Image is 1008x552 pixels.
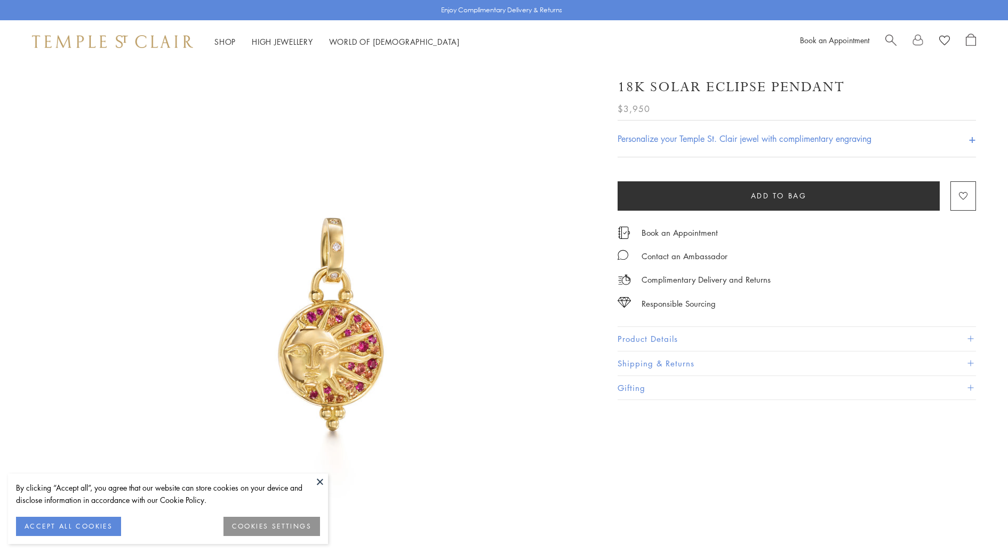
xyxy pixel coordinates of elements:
h1: 18K Solar Eclipse Pendant [618,78,845,97]
a: Book an Appointment [642,227,718,238]
a: Search [885,34,897,50]
button: COOKIES SETTINGS [223,517,320,536]
button: Add to bag [618,181,940,211]
a: World of [DEMOGRAPHIC_DATA]World of [DEMOGRAPHIC_DATA] [329,36,460,47]
button: Product Details [618,327,976,351]
nav: Main navigation [214,35,460,49]
h4: Personalize your Temple St. Clair jewel with complimentary engraving [618,132,871,145]
p: Enjoy Complimentary Delivery & Returns [441,5,562,15]
button: Gifting [618,376,976,400]
button: Shipping & Returns [618,351,976,375]
span: $3,950 [618,102,650,116]
a: View Wishlist [939,34,950,50]
p: Complimentary Delivery and Returns [642,273,771,286]
h4: + [969,129,976,148]
a: Book an Appointment [800,35,869,45]
span: Add to bag [751,190,807,202]
a: Open Shopping Bag [966,34,976,50]
img: MessageIcon-01_2.svg [618,250,628,260]
img: icon_sourcing.svg [618,297,631,308]
div: Responsible Sourcing [642,297,716,310]
img: icon_delivery.svg [618,273,631,286]
button: ACCEPT ALL COOKIES [16,517,121,536]
div: Contact an Ambassador [642,250,727,263]
img: Temple St. Clair [32,35,193,48]
a: High JewelleryHigh Jewellery [252,36,313,47]
a: ShopShop [214,36,236,47]
div: By clicking “Accept all”, you agree that our website can store cookies on your device and disclos... [16,482,320,506]
img: icon_appointment.svg [618,227,630,239]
